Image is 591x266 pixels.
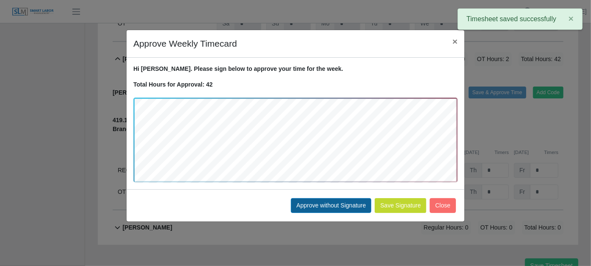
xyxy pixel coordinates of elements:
span: × [453,36,458,46]
button: Close [430,198,456,213]
button: Approve without Signature [291,198,371,213]
h4: Approve Weekly Timecard [133,37,237,50]
strong: Total Hours for Approval: 42 [133,81,213,88]
span: × [569,14,574,23]
strong: Hi [PERSON_NAME]. Please sign below to approve your time for the week. [133,65,343,72]
button: Save Signature [375,198,426,213]
button: Close [446,30,464,53]
div: Timesheet saved successfully [458,8,583,30]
